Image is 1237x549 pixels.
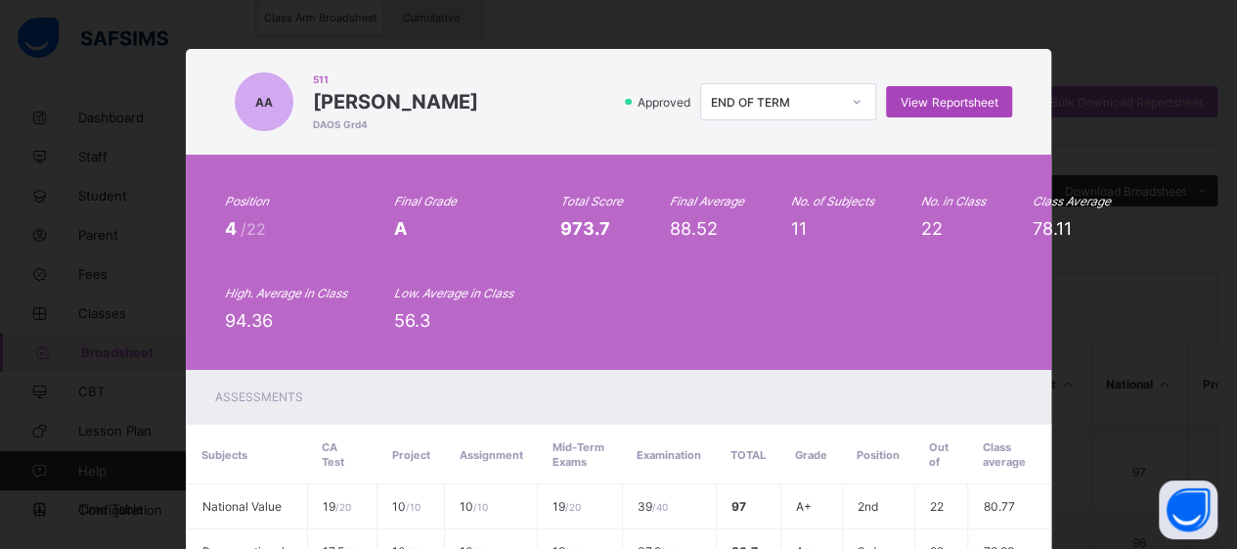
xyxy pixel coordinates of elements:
[394,194,457,208] i: Final Grade
[552,499,581,514] span: 19
[460,448,523,462] span: Assignment
[335,501,351,513] span: / 20
[731,499,746,514] span: 97
[255,95,273,110] span: AA
[858,499,878,514] span: 2nd
[930,499,944,514] span: 22
[638,499,668,514] span: 39
[791,218,807,239] span: 11
[652,501,668,513] span: / 40
[225,310,273,331] span: 94.36
[225,286,347,300] i: High. Average in Class
[560,218,610,239] span: 973.7
[636,95,696,110] span: Approved
[394,286,513,300] i: Low. Average in Class
[323,499,351,514] span: 19
[460,499,488,514] span: 10
[1033,194,1111,208] i: Class Average
[901,95,997,110] span: View Reportsheet
[241,219,266,239] span: /22
[929,440,949,469] span: Out of
[322,440,344,469] span: CA Test
[921,218,943,239] span: 22
[406,501,420,513] span: / 10
[473,501,488,513] span: / 10
[225,194,269,208] i: Position
[796,499,812,514] span: A+
[1159,480,1217,539] button: Open asap
[565,501,581,513] span: / 20
[730,448,766,462] span: Total
[313,73,478,85] span: 511
[392,448,430,462] span: Project
[313,118,478,130] span: DAOS Grd4
[670,218,718,239] span: 88.52
[983,440,1026,469] span: Class average
[791,194,874,208] i: No. of Subjects
[560,194,623,208] i: Total Score
[201,448,247,462] span: Subjects
[392,499,420,514] span: 10
[921,194,986,208] i: No. in Class
[313,90,478,114] span: [PERSON_NAME]
[202,499,282,514] span: National Value
[983,499,1014,514] span: 80.77
[394,218,407,239] span: A
[857,448,900,462] span: Position
[637,448,701,462] span: Examination
[670,194,744,208] i: Final Average
[225,218,241,239] span: 4
[552,440,604,469] span: Mid-Term Exams
[795,448,827,462] span: Grade
[215,389,303,404] span: Assessments
[394,310,430,331] span: 56.3
[711,95,840,110] div: END OF TERM
[1033,218,1072,239] span: 78.11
